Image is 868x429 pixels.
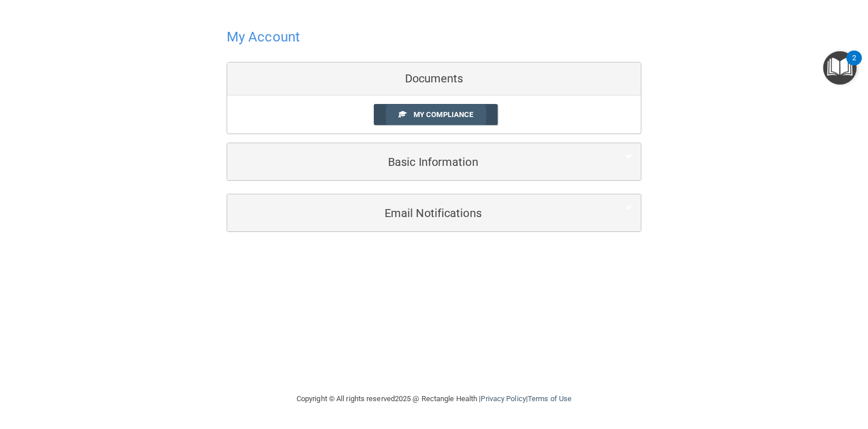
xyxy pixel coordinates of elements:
[236,207,598,219] h5: Email Notifications
[481,394,525,403] a: Privacy Policy
[227,63,641,95] div: Documents
[227,30,300,44] h4: My Account
[852,58,856,73] div: 2
[227,381,641,417] div: Copyright © All rights reserved 2025 @ Rectangle Health | |
[414,110,473,119] span: My Compliance
[236,156,598,168] h5: Basic Information
[528,394,571,403] a: Terms of Use
[823,51,857,85] button: Open Resource Center, 2 new notifications
[236,200,632,226] a: Email Notifications
[236,149,632,174] a: Basic Information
